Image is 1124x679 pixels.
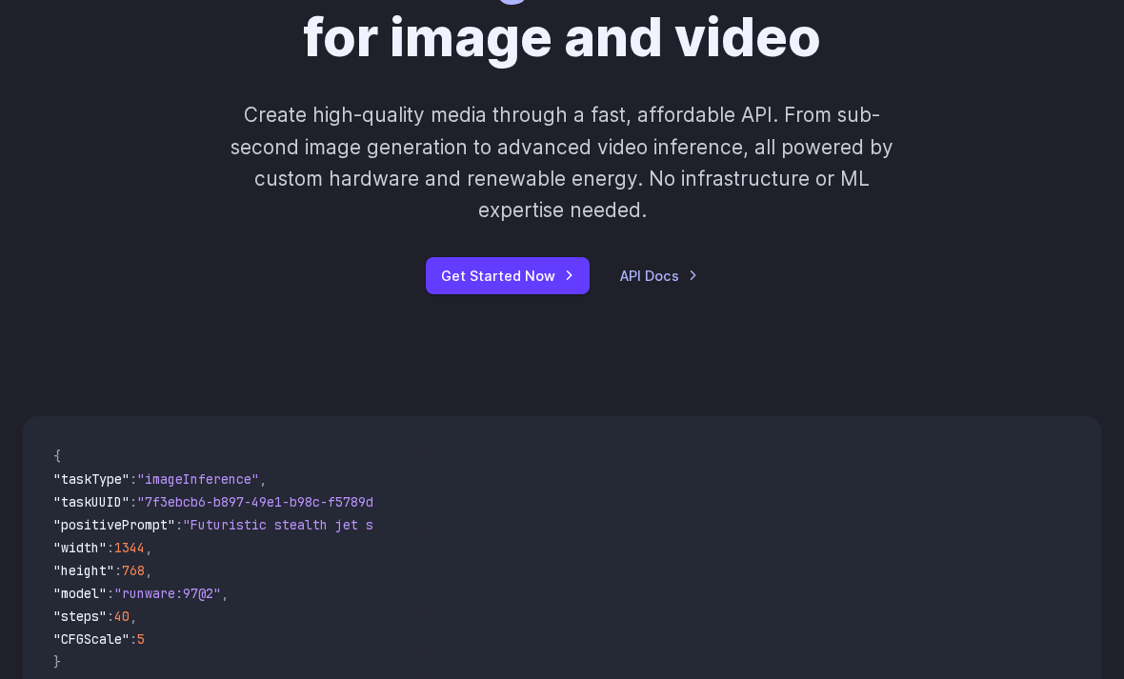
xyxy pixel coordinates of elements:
span: 768 [122,562,145,579]
span: 5 [137,630,145,648]
span: 1344 [114,539,145,556]
span: "Futuristic stealth jet streaking through a neon-lit cityscape with glowing purple exhaust" [183,516,876,533]
span: "imageInference" [137,470,259,488]
span: "height" [53,562,114,579]
span: : [130,493,137,510]
p: Create high-quality media through a fast, affordable API. From sub-second image generation to adv... [217,99,907,226]
span: { [53,448,61,465]
span: 40 [114,608,130,625]
span: "positivePrompt" [53,516,175,533]
span: : [130,470,137,488]
span: : [175,516,183,533]
a: Get Started Now [426,257,590,294]
span: "width" [53,539,107,556]
span: : [114,562,122,579]
span: "steps" [53,608,107,625]
span: : [107,585,114,602]
span: : [130,630,137,648]
span: "taskUUID" [53,493,130,510]
span: } [53,653,61,670]
a: API Docs [620,265,698,287]
span: , [145,562,152,579]
span: , [130,608,137,625]
span: , [221,585,229,602]
span: , [259,470,267,488]
span: "model" [53,585,107,602]
span: , [145,539,152,556]
span: "taskType" [53,470,130,488]
span: "runware:97@2" [114,585,221,602]
span: : [107,608,114,625]
span: "7f3ebcb6-b897-49e1-b98c-f5789d2d40d7" [137,493,427,510]
span: : [107,539,114,556]
span: "CFGScale" [53,630,130,648]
